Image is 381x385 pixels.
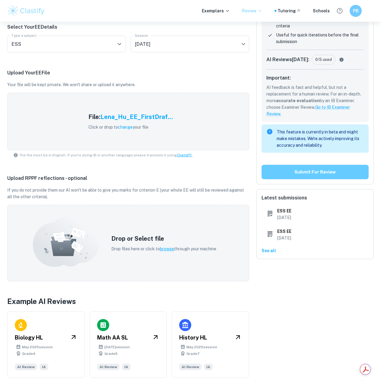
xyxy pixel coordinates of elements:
h4: Example AI Reviews [7,296,249,307]
span: Grade 5 [104,351,118,356]
p: Your file will be kept private. We won't share or upload it anywhere. [7,81,249,88]
h6: Biology HL [15,333,43,342]
span: May 2025 session [186,344,217,350]
p: [DATE] [277,214,291,221]
span: IA [204,364,213,370]
span: AI Review [15,364,37,370]
span: May 2025 session [22,344,53,350]
button: PB [350,5,362,17]
a: Math AA SL[DATE]sessionGrade5AI ReviewIA [90,311,167,378]
p: AI-predicted score and marking based on IB criteria [276,16,364,29]
span: IA [122,364,131,370]
p: See all [262,247,369,254]
p: Upload Your EE File [7,69,249,77]
h6: History HL [179,333,207,342]
a: Tutoring [278,8,301,14]
span: browse [160,246,174,251]
p: Upload RPPF reflections - optional [7,175,249,182]
p: Drop files here or click to through your machine [111,246,216,252]
p: Click or drop to your file [88,124,173,130]
p: Review [242,8,262,14]
div: This feature is currently in beta and might make mistakes. We're actively improving its accuracy ... [277,126,364,151]
h6: PB [352,8,359,14]
a: ESS EE[DATE] [262,206,369,222]
a: ChatGPT. [177,153,192,157]
a: Biology HLMay 2025sessionGrade4AI ReviewIA [7,311,85,378]
span: The file must be in English. If you're doing IB in another language please translate it using [19,152,192,158]
h6: AI Reviews [DATE] : [266,56,309,63]
a: Schools [313,8,330,14]
h6: ESS EE [277,208,291,214]
h6: Math AA SL [97,333,128,342]
span: AI Review [179,364,202,370]
label: Session [135,33,148,38]
div: [DATE] [131,36,249,52]
button: Submit for review [262,165,369,179]
p: Useful for quick iterations before the final submission [276,32,364,45]
label: Type a subject [11,33,37,38]
img: Clastify logo [7,5,46,17]
span: AI Review [97,364,119,370]
span: 0/5 used [312,57,335,63]
h5: Drop or Select file [111,234,216,243]
span: change [118,125,133,130]
button: Help and Feedback [335,6,345,16]
svg: Currently AI Markings are limited at 5 per day and 50 per month. The limits will increase as we s... [338,57,345,62]
span: [DATE] session [104,344,130,350]
p: Select Your EE Details [7,23,249,31]
h5: Lena_Hu_EE_FirstDraf... [100,112,173,121]
p: If you do not provide them our AI won't be able to give you marks for criterion E (your whole EE ... [7,187,249,200]
button: Open [115,40,124,48]
p: Exemplars [202,8,230,14]
span: Grade 7 [186,351,199,356]
h5: File: [88,112,100,121]
h6: Important: [266,74,364,82]
p: [DATE] [277,235,291,241]
h6: Latest submissions [262,194,369,202]
p: AI feedback is fast and helpful, but not a replacement for a human review. For an in-depth, more ... [266,84,364,117]
h6: ESS EE [277,228,291,235]
b: accurate evaluation [276,98,320,103]
span: Grade 4 [22,351,35,356]
span: IA [40,364,48,370]
a: History HLMay 2025sessionGrade7AI ReviewIA [172,311,249,378]
a: ESS EE[DATE] [262,227,369,243]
